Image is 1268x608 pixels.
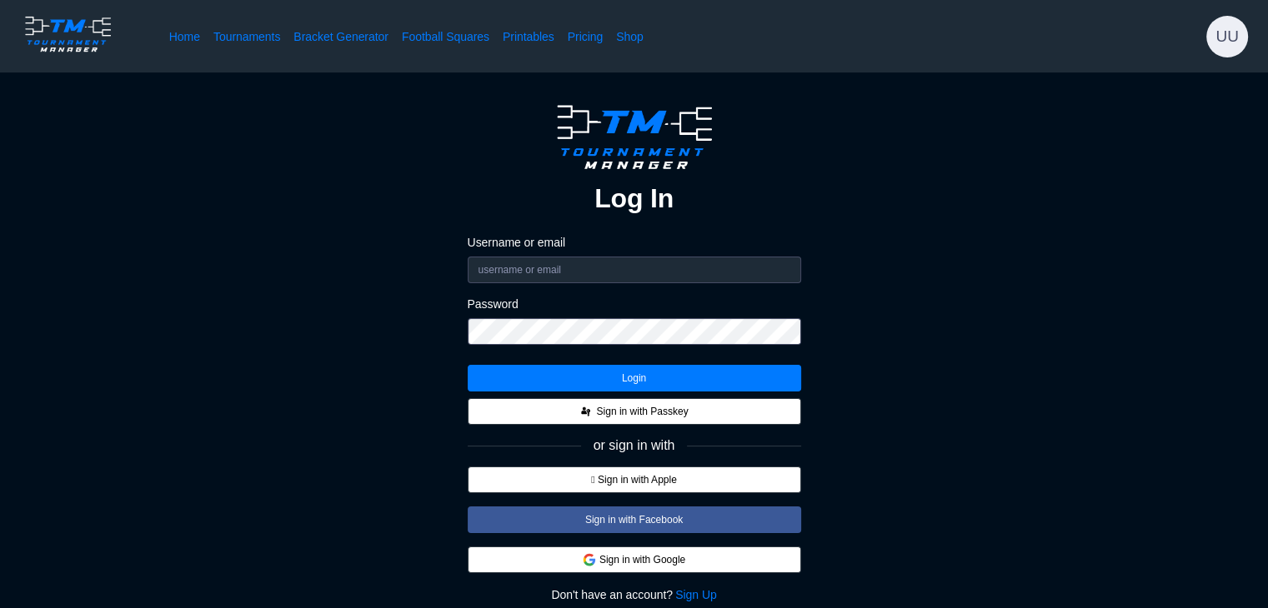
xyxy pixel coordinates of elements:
div: undefined undefined [1206,16,1248,57]
a: Printables [503,28,554,45]
img: FIDO_Passkey_mark_A_black.dc59a8f8c48711c442e90af6bb0a51e0.svg [579,405,593,418]
a: Shop [616,28,644,45]
a: Bracket Generator [293,28,388,45]
label: Username or email [468,235,801,250]
button: Sign in with Facebook [468,506,801,533]
button: Sign in with Passkey [468,398,801,425]
input: username or email [468,257,801,283]
a: Tournaments [213,28,280,45]
span: or sign in with [594,438,675,453]
button: Login [468,365,801,391]
img: logo.ffa97a18e3bf2c7d.png [548,99,721,175]
button:  Sign in with Apple [468,466,801,493]
img: logo.ffa97a18e3bf2c7d.png [20,13,116,55]
span: Don't have an account? [551,586,673,603]
img: google.d7f092af888a54de79ed9c9303d689d7.svg [583,553,596,566]
button: UU [1206,16,1248,57]
a: Sign Up [675,586,716,603]
h2: Log In [594,182,674,215]
a: Home [169,28,200,45]
button: Sign in with Google [468,546,801,573]
a: Football Squares [402,28,489,45]
label: Password [468,297,801,311]
a: Pricing [568,28,603,45]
